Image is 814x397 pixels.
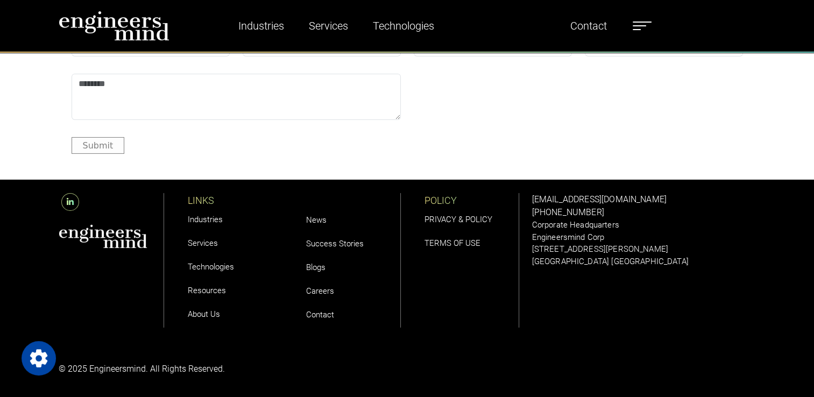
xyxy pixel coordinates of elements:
a: [PHONE_NUMBER] [532,207,604,217]
a: [EMAIL_ADDRESS][DOMAIN_NAME] [532,194,667,204]
img: aws [59,224,148,249]
p: [GEOGRAPHIC_DATA] [GEOGRAPHIC_DATA] [532,256,756,268]
a: TERMS OF USE [424,238,480,248]
a: Industries [188,215,223,224]
p: [STREET_ADDRESS][PERSON_NAME] [532,243,756,256]
a: PRIVACY & POLICY [424,215,492,224]
p: Corporate Headquarters [532,219,756,231]
a: Services [305,13,352,38]
p: © 2025 Engineersmind. All Rights Reserved. [59,363,401,375]
a: Resources [188,286,226,295]
button: Submit [72,137,125,154]
img: logo [59,11,169,41]
iframe: reCAPTCHA [414,74,577,116]
p: POLICY [424,193,519,208]
p: Engineersmind Corp [532,231,756,244]
a: Technologies [369,13,438,38]
a: News [306,215,327,225]
a: Success Stories [306,239,364,249]
a: Technologies [188,262,234,272]
a: Services [188,238,218,248]
a: Contact [566,13,611,38]
a: Careers [306,286,334,296]
a: Blogs [306,263,325,272]
a: Industries [234,13,288,38]
a: LinkedIn [59,197,82,207]
a: About Us [188,309,220,319]
a: Contact [306,310,334,320]
p: LINKS [188,193,282,208]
